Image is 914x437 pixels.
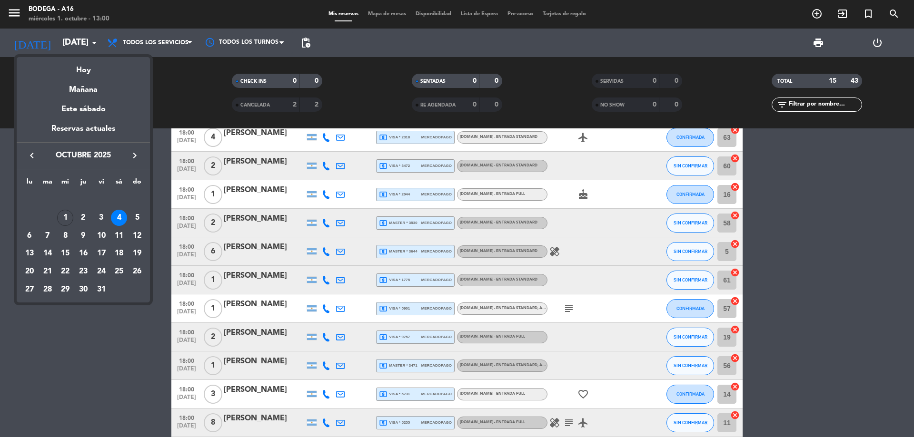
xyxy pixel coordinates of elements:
div: Hoy [17,57,150,77]
div: 28 [40,282,56,298]
td: 11 de octubre de 2025 [110,227,129,245]
div: 19 [129,245,145,262]
div: 31 [93,282,109,298]
div: 6 [21,228,38,244]
td: 20 de octubre de 2025 [20,262,39,281]
div: 12 [129,228,145,244]
td: 25 de octubre de 2025 [110,262,129,281]
div: 27 [21,282,38,298]
div: 26 [129,263,145,280]
th: lunes [20,176,39,191]
td: 21 de octubre de 2025 [39,262,57,281]
div: 5 [129,210,145,226]
div: 11 [111,228,127,244]
td: 9 de octubre de 2025 [74,227,92,245]
td: 31 de octubre de 2025 [92,281,110,299]
td: 27 de octubre de 2025 [20,281,39,299]
div: 14 [40,245,56,262]
i: keyboard_arrow_right [129,150,140,161]
th: miércoles [56,176,74,191]
div: 21 [40,263,56,280]
div: 3 [93,210,109,226]
div: 9 [75,228,91,244]
div: 25 [111,263,127,280]
td: 19 de octubre de 2025 [128,244,146,262]
th: viernes [92,176,110,191]
td: OCT. [20,191,146,209]
td: 1 de octubre de 2025 [56,209,74,227]
div: Mañana [17,77,150,96]
td: 17 de octubre de 2025 [92,244,110,262]
div: 30 [75,282,91,298]
button: keyboard_arrow_right [126,149,143,162]
div: 7 [40,228,56,244]
th: jueves [74,176,92,191]
div: 16 [75,245,91,262]
div: Este sábado [17,96,150,123]
td: 7 de octubre de 2025 [39,227,57,245]
div: 18 [111,245,127,262]
div: 24 [93,263,109,280]
td: 28 de octubre de 2025 [39,281,57,299]
div: 1 [57,210,73,226]
div: 29 [57,282,73,298]
div: 13 [21,245,38,262]
td: 18 de octubre de 2025 [110,244,129,262]
div: 22 [57,263,73,280]
td: 13 de octubre de 2025 [20,244,39,262]
div: 17 [93,245,109,262]
th: sábado [110,176,129,191]
div: 2 [75,210,91,226]
td: 24 de octubre de 2025 [92,262,110,281]
div: 20 [21,263,38,280]
td: 8 de octubre de 2025 [56,227,74,245]
td: 23 de octubre de 2025 [74,262,92,281]
td: 10 de octubre de 2025 [92,227,110,245]
i: keyboard_arrow_left [26,150,38,161]
td: 29 de octubre de 2025 [56,281,74,299]
div: 8 [57,228,73,244]
td: 14 de octubre de 2025 [39,244,57,262]
button: keyboard_arrow_left [23,149,40,162]
td: 30 de octubre de 2025 [74,281,92,299]
th: domingo [128,176,146,191]
td: 2 de octubre de 2025 [74,209,92,227]
div: 10 [93,228,109,244]
td: 5 de octubre de 2025 [128,209,146,227]
td: 15 de octubre de 2025 [56,244,74,262]
td: 22 de octubre de 2025 [56,262,74,281]
div: 23 [75,263,91,280]
div: 15 [57,245,73,262]
td: 26 de octubre de 2025 [128,262,146,281]
td: 16 de octubre de 2025 [74,244,92,262]
span: octubre 2025 [40,149,126,162]
th: martes [39,176,57,191]
td: 12 de octubre de 2025 [128,227,146,245]
div: Reservas actuales [17,123,150,142]
div: 4 [111,210,127,226]
td: 4 de octubre de 2025 [110,209,129,227]
td: 3 de octubre de 2025 [92,209,110,227]
td: 6 de octubre de 2025 [20,227,39,245]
